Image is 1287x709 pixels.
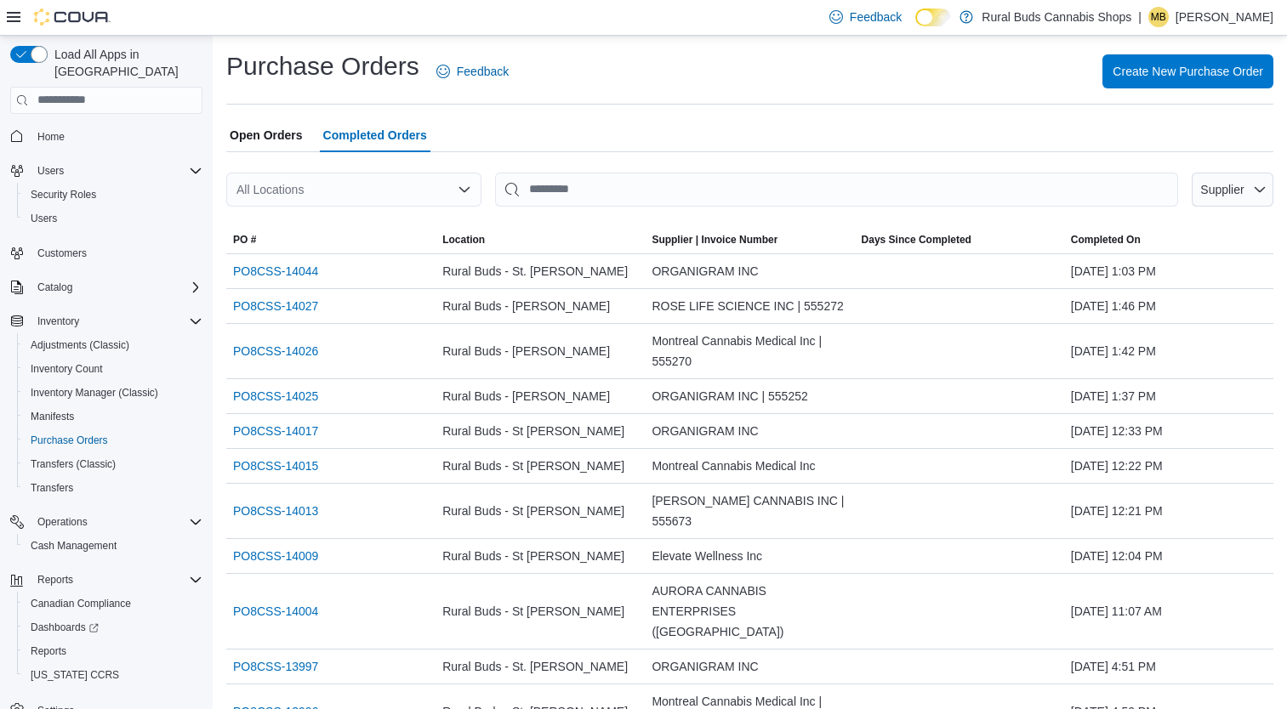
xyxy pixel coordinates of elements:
span: Days Since Completed [862,233,971,247]
span: Catalog [31,277,202,298]
span: Rural Buds - St [PERSON_NAME] [442,601,624,621]
span: Rural Buds - St [PERSON_NAME] [442,546,624,566]
button: Reports [31,570,80,590]
input: This is a search bar. After typing your query, hit enter to filter the results lower in the page. [495,173,1178,207]
span: Users [31,212,57,225]
span: MB [1151,7,1166,27]
a: [US_STATE] CCRS [24,665,126,685]
span: Location [442,233,485,247]
div: ORGANIGRAM INC [645,414,854,448]
span: [US_STATE] CCRS [31,668,119,682]
button: Create New Purchase Order [1102,54,1273,88]
input: Dark Mode [915,9,951,26]
span: Inventory [31,311,202,332]
span: Manifests [31,410,74,423]
span: Purchase Orders [31,434,108,447]
div: ORGANIGRAM INC | 555252 [645,379,854,413]
span: Adjustments (Classic) [24,335,202,355]
span: Inventory Count [31,362,103,376]
span: Rural Buds - St [PERSON_NAME] [442,501,624,521]
a: Canadian Compliance [24,593,138,614]
span: Washington CCRS [24,665,202,685]
span: Inventory [37,315,79,328]
a: Home [31,127,71,147]
h1: Purchase Orders [226,49,419,83]
span: Canadian Compliance [24,593,202,614]
img: Cova [34,9,111,26]
a: Customers [31,243,94,264]
span: Feedback [457,63,509,80]
span: [DATE] 4:51 PM [1071,656,1156,677]
div: Elevate Wellness Inc [645,539,854,573]
span: Users [37,164,64,178]
button: Reports [3,568,209,592]
span: Reports [31,570,202,590]
a: Inventory Manager (Classic) [24,383,165,403]
span: Users [24,208,202,229]
span: Canadian Compliance [31,597,131,610]
a: PO8CSS-14027 [233,296,318,316]
span: [DATE] 11:07 AM [1071,601,1162,621]
button: Catalog [31,277,79,298]
a: Security Roles [24,184,103,205]
button: Days Since Completed [855,226,1064,253]
button: Supplier | Invoice Number [645,226,854,253]
a: PO8CSS-14017 [233,421,318,441]
button: PO # [226,226,436,253]
div: Montreal Cannabis Medical Inc [645,449,854,483]
span: Reports [37,573,73,587]
a: Reports [24,641,73,661]
span: Home [31,126,202,147]
a: PO8CSS-14015 [233,456,318,476]
span: Reports [31,644,66,658]
div: ORGANIGRAM INC [645,649,854,683]
a: Dashboards [24,617,105,638]
span: Completed Orders [323,118,427,152]
div: Montreal Cannabis Medical Inc | 555270 [645,324,854,378]
div: AURORA CANNABIS ENTERPRISES ([GEOGRAPHIC_DATA]) [645,574,854,649]
button: Cash Management [17,534,209,558]
span: Cash Management [31,539,117,553]
a: PO8CSS-14026 [233,341,318,361]
a: Transfers [24,478,80,498]
a: PO8CSS-14025 [233,386,318,406]
span: Rural Buds - [PERSON_NAME] [442,341,610,361]
button: [US_STATE] CCRS [17,663,209,687]
span: Home [37,130,65,144]
span: [DATE] 12:22 PM [1071,456,1163,476]
span: Completed On [1071,233,1141,247]
span: Adjustments (Classic) [31,338,129,352]
button: Adjustments (Classic) [17,333,209,357]
span: Transfers (Classic) [31,457,116,471]
button: Inventory [3,309,209,333]
span: Transfers [31,481,73,495]
span: Dashboards [24,617,202,638]
span: Reports [24,641,202,661]
a: PO8CSS-14044 [233,261,318,281]
span: Customers [31,242,202,264]
button: Operations [31,512,94,532]
div: Michelle Brusse [1148,7,1169,27]
span: Security Roles [24,184,202,205]
button: Catalog [3,275,209,299]
button: Location [436,226,645,253]
p: [PERSON_NAME] [1176,7,1273,27]
p: Rural Buds Cannabis Shops [982,7,1131,27]
span: [DATE] 1:42 PM [1071,341,1156,361]
div: ROSE LIFE SCIENCE INC | 555272 [645,289,854,323]
span: Inventory Count [24,359,202,379]
a: Cash Management [24,536,123,556]
button: Home [3,124,209,149]
button: Users [17,207,209,230]
button: Completed On [1064,226,1273,253]
span: Create New Purchase Order [1113,63,1263,80]
span: Transfers [24,478,202,498]
span: Load All Apps in [GEOGRAPHIC_DATA] [48,46,202,80]
span: [DATE] 1:03 PM [1071,261,1156,281]
span: Security Roles [31,188,96,201]
span: Feedback [850,9,902,26]
span: Operations [31,512,202,532]
button: Operations [3,510,209,534]
button: Inventory [31,311,86,332]
button: Canadian Compliance [17,592,209,615]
